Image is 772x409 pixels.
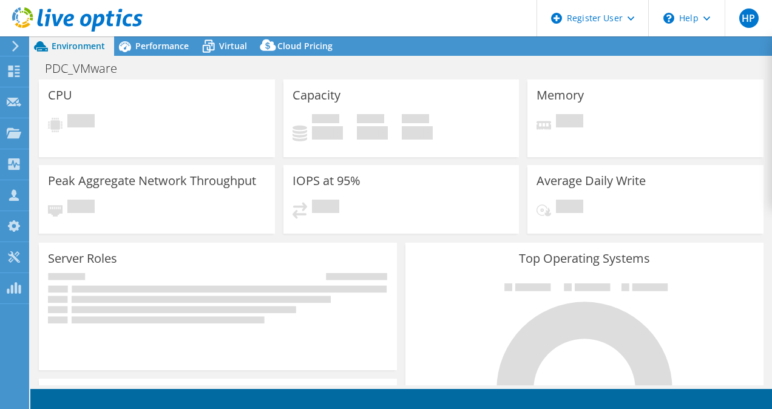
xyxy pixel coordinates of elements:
[415,252,754,265] h3: Top Operating Systems
[556,114,583,130] span: Pending
[402,114,429,126] span: Total
[48,252,117,265] h3: Server Roles
[556,200,583,216] span: Pending
[48,89,72,102] h3: CPU
[67,200,95,216] span: Pending
[312,200,339,216] span: Pending
[52,40,105,52] span: Environment
[293,89,340,102] h3: Capacity
[219,40,247,52] span: Virtual
[293,174,361,188] h3: IOPS at 95%
[277,40,333,52] span: Cloud Pricing
[663,13,674,24] svg: \n
[537,174,646,188] h3: Average Daily Write
[537,89,584,102] h3: Memory
[48,174,256,188] h3: Peak Aggregate Network Throughput
[357,126,388,140] h4: 0 GiB
[312,114,339,126] span: Used
[67,114,95,130] span: Pending
[135,40,189,52] span: Performance
[312,126,343,140] h4: 0 GiB
[39,62,136,75] h1: PDC_VMware
[402,126,433,140] h4: 0 GiB
[739,8,759,28] span: HP
[357,114,384,126] span: Free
